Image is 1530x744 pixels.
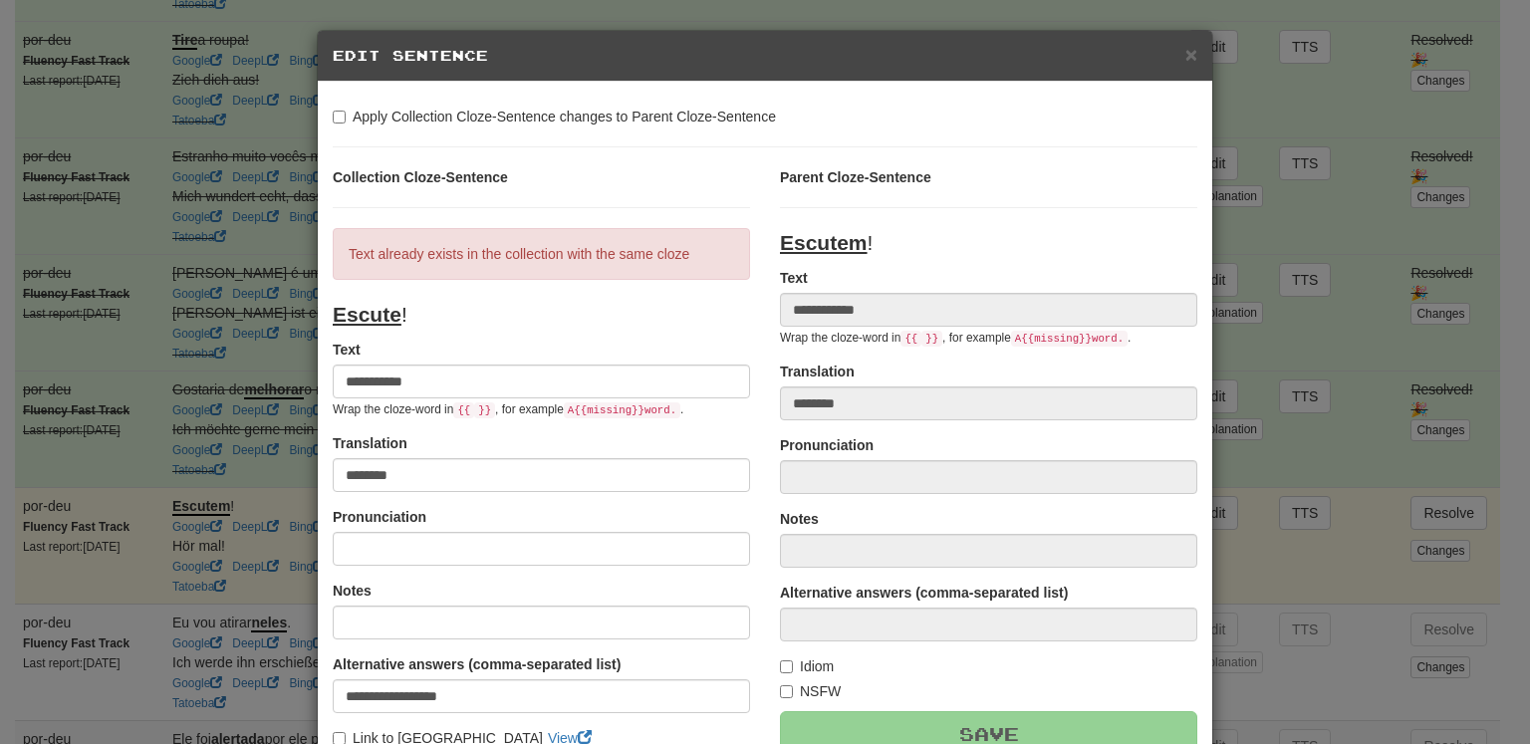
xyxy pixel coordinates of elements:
h5: Edit Sentence [333,46,1197,66]
u: Escutem [780,231,868,254]
input: Idiom [780,660,793,673]
span: ! [780,231,873,254]
strong: Parent Cloze-Sentence [780,169,931,185]
p: Text already exists in the collection with the same cloze [333,228,750,280]
small: Wrap the cloze-word in , for example . [333,402,683,416]
label: Pronunciation [333,507,426,527]
label: Apply Collection Cloze-Sentence changes to Parent Cloze-Sentence [333,107,776,126]
label: Text [780,268,808,288]
label: Translation [333,433,407,453]
label: Text [333,340,361,360]
small: Wrap the cloze-word in , for example . [780,331,1131,345]
label: Alternative answers (comma-separated list) [333,654,621,674]
code: A {{ missing }} word. [564,402,680,418]
label: Translation [780,362,855,381]
input: NSFW [780,685,793,698]
label: Pronunciation [780,435,874,455]
code: {{ [453,402,474,418]
label: Alternative answers (comma-separated list) [780,583,1068,603]
label: Notes [333,581,372,601]
span: × [1185,43,1197,66]
label: NSFW [780,681,841,701]
code: {{ [900,331,921,347]
code: }} [474,402,495,418]
u: Escute [333,303,401,326]
span: ! [333,303,407,326]
input: Apply Collection Cloze-Sentence changes to Parent Cloze-Sentence [333,111,346,124]
button: Close [1185,44,1197,65]
code: }} [921,331,942,347]
label: Idiom [780,656,834,676]
label: Notes [780,509,819,529]
code: A {{ missing }} word. [1011,331,1128,347]
strong: Collection Cloze-Sentence [333,169,508,185]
